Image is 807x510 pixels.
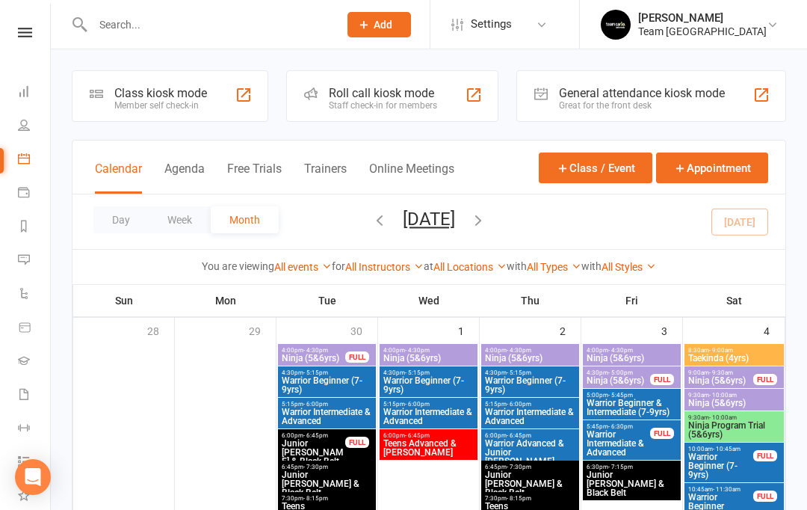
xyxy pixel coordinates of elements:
[602,261,656,273] a: All Styles
[608,423,633,430] span: - 6:30pm
[484,354,576,363] span: Ninja (5&6yrs)
[559,86,725,100] div: General attendance kiosk mode
[281,439,346,466] span: Junior [PERSON_NAME] & Black Belt
[18,211,52,245] a: Reports
[687,414,781,421] span: 9:30am
[281,432,346,439] span: 6:00pm
[687,392,781,399] span: 9:30am
[88,14,328,35] input: Search...
[329,86,437,100] div: Roll call kiosk mode
[656,153,768,183] button: Appointment
[484,376,576,394] span: Warrior Beginner (7-9yrs)
[15,459,51,495] div: Open Intercom Messenger
[405,401,430,408] span: - 6:00pm
[683,285,785,316] th: Sat
[383,432,474,439] span: 6:00pm
[18,144,52,177] a: Calendar
[709,414,737,421] span: - 10:00am
[369,162,454,194] button: Online Meetings
[687,421,781,439] span: Ninja Program Trial (5&6yrs)
[405,369,430,376] span: - 5:15pm
[638,11,767,25] div: [PERSON_NAME]
[281,354,346,363] span: Ninja (5&6yrs)
[608,464,633,470] span: - 7:15pm
[345,437,369,448] div: FULL
[484,470,576,497] span: Junior [PERSON_NAME] & Black Belt
[114,100,207,111] div: Member self check-in
[347,12,411,37] button: Add
[507,347,531,354] span: - 4:30pm
[227,162,282,194] button: Free Trials
[303,432,328,439] span: - 6:45pm
[586,464,678,470] span: 6:30pm
[383,369,474,376] span: 4:30pm
[687,399,781,408] span: Ninja (5&6yrs)
[586,392,678,399] span: 5:00pm
[484,401,576,408] span: 5:15pm
[484,369,576,376] span: 4:30pm
[329,100,437,111] div: Staff check-in for members
[405,432,430,439] span: - 6:45pm
[281,401,373,408] span: 5:15pm
[304,162,347,194] button: Trainers
[507,495,531,502] span: - 8:15pm
[147,318,174,342] div: 28
[281,369,373,376] span: 4:30pm
[608,392,633,399] span: - 5:45pm
[608,369,633,376] span: - 5:00pm
[383,401,474,408] span: 5:15pm
[281,470,373,497] span: Junior [PERSON_NAME] & Black Belt
[581,260,602,272] strong: with
[18,312,52,345] a: Product Sales
[95,162,142,194] button: Calendar
[608,347,633,354] span: - 4:30pm
[405,347,430,354] span: - 4:30pm
[114,86,207,100] div: Class kiosk mode
[274,261,332,273] a: All events
[303,495,328,502] span: - 8:15pm
[281,347,346,354] span: 4:00pm
[383,376,474,394] span: Warrior Beginner (7-9yrs)
[753,450,777,461] div: FULL
[350,318,377,342] div: 30
[383,354,474,363] span: Ninja (5&6yrs)
[378,285,480,316] th: Wed
[539,153,652,183] button: Class / Event
[559,100,725,111] div: Great for the front desk
[650,374,674,385] div: FULL
[650,428,674,439] div: FULL
[303,401,328,408] span: - 6:00pm
[586,376,651,385] span: Ninja (5&6yrs)
[484,464,576,470] span: 6:45pm
[281,495,373,502] span: 7:30pm
[424,260,433,272] strong: at
[507,464,531,470] span: - 7:30pm
[764,318,785,342] div: 4
[709,392,737,399] span: - 10:00am
[18,110,52,144] a: People
[586,399,678,417] span: Warrior Beginner & Intermediate (7-9yrs)
[753,374,777,385] div: FULL
[383,347,474,354] span: 4:00pm
[403,209,455,230] button: [DATE]
[601,10,631,40] img: thumb_image1603260965.png
[507,401,531,408] span: - 6:00pm
[709,347,733,354] span: - 9:00am
[661,318,682,342] div: 3
[281,408,373,425] span: Warrior Intermediate & Advanced
[18,76,52,110] a: Dashboard
[374,19,392,31] span: Add
[687,376,754,385] span: Ninja (5&6yrs)
[586,470,678,497] span: Junior [PERSON_NAME] & Black Belt
[281,376,373,394] span: Warrior Beginner (7-9yrs)
[586,423,651,430] span: 5:45pm
[249,318,276,342] div: 29
[586,369,651,376] span: 4:30pm
[276,285,378,316] th: Tue
[175,285,276,316] th: Mon
[73,285,175,316] th: Sun
[149,206,211,233] button: Week
[507,260,527,272] strong: with
[303,347,328,354] span: - 4:30pm
[687,446,754,452] span: 10:00am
